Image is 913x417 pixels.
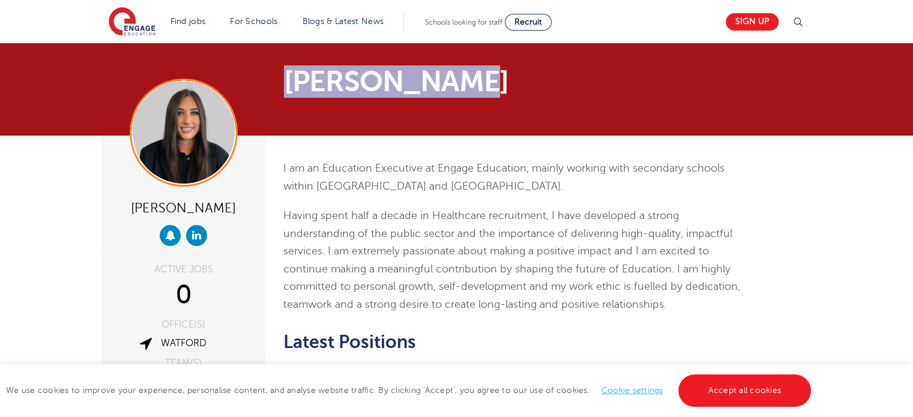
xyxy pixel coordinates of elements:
[283,332,751,352] h2: Latest Positions
[110,320,256,329] div: OFFICE(S)
[110,280,256,310] div: 0
[425,18,502,26] span: Schools looking for staff
[170,17,206,26] a: Find jobs
[284,67,569,96] h1: [PERSON_NAME]
[303,17,384,26] a: Blogs & Latest News
[230,17,277,26] a: For Schools
[110,358,256,368] div: TEAM(S)
[110,196,256,219] div: [PERSON_NAME]
[726,13,779,31] a: Sign up
[505,14,552,31] a: Recruit
[514,17,542,26] span: Recruit
[6,386,814,395] span: We use cookies to improve your experience, personalise content, and analyse website traffic. By c...
[109,7,155,37] img: Engage Education
[161,338,206,349] a: Watford
[110,265,256,274] div: ACTIVE JOBS
[678,374,812,407] a: Accept all cookies
[601,386,663,395] a: Cookie settings
[283,207,751,313] p: Having spent half a decade in Healthcare recruitment, I have developed a strong understanding of ...
[283,160,751,195] p: I am an Education Executive at Engage Education, mainly working with secondary schools within [GE...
